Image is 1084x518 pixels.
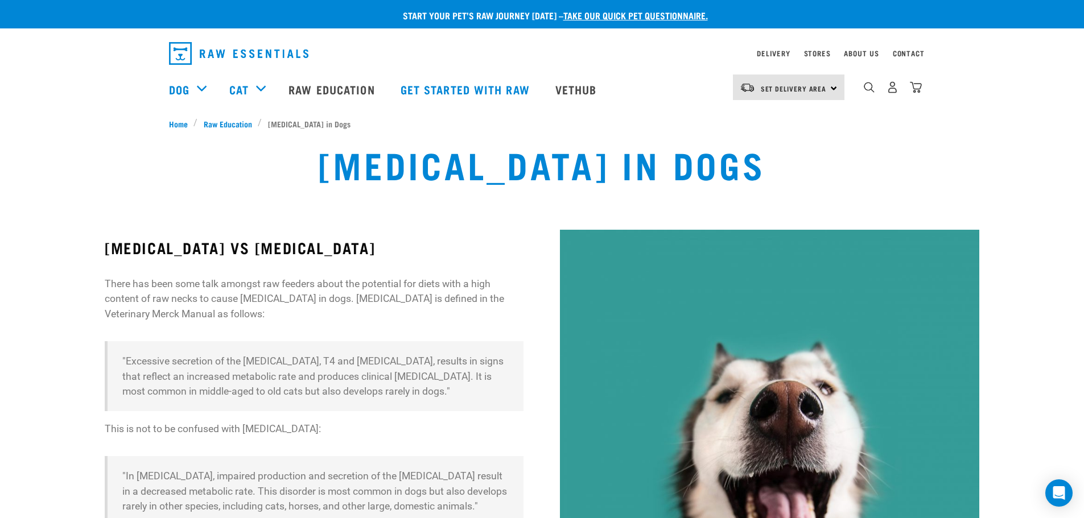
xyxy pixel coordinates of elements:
a: Get started with Raw [389,67,544,112]
a: Dog [169,81,189,98]
span: Raw Education [204,118,252,130]
div: Open Intercom Messenger [1045,479,1073,507]
img: home-icon@2x.png [910,81,922,93]
a: About Us [844,51,879,55]
img: user.png [887,81,898,93]
a: Contact [893,51,925,55]
nav: breadcrumbs [169,118,916,130]
a: Delivery [757,51,790,55]
img: Raw Essentials Logo [169,42,308,65]
p: This is not to be confused with [MEDICAL_DATA]: [105,421,524,436]
p: There has been some talk amongst raw feeders about the potential for diets with a high content of... [105,276,524,321]
h1: [MEDICAL_DATA] in Dogs [318,143,766,184]
nav: dropdown navigation [160,38,925,69]
a: Raw Education [197,118,258,130]
a: Raw Education [277,67,389,112]
img: home-icon-1@2x.png [864,82,875,93]
blockquote: "Excessive secretion of the [MEDICAL_DATA], T4 and [MEDICAL_DATA], results in signs that reflect ... [105,341,524,411]
a: Home [169,118,194,130]
img: van-moving.png [740,82,755,93]
a: take our quick pet questionnaire. [563,13,708,18]
a: Stores [804,51,831,55]
a: Cat [229,81,249,98]
span: Set Delivery Area [761,86,827,90]
h3: [MEDICAL_DATA] VS [MEDICAL_DATA] [105,239,524,256]
a: Vethub [544,67,611,112]
span: Home [169,118,188,130]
